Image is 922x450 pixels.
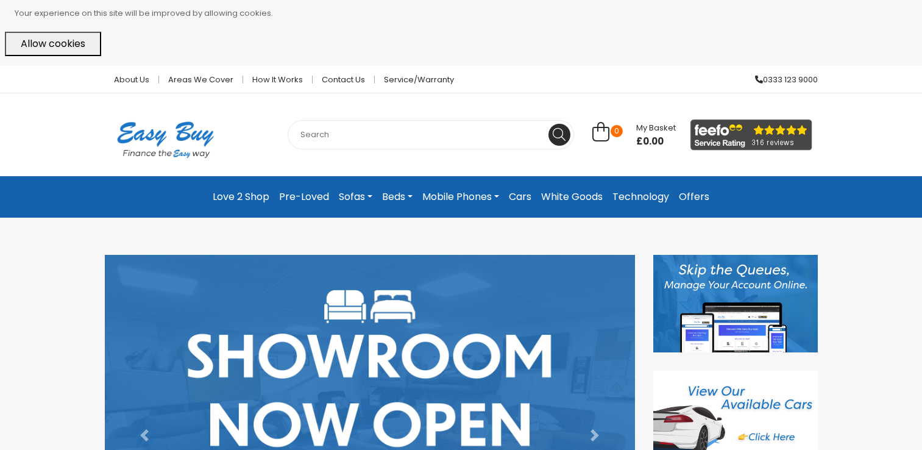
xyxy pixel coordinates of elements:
[334,186,377,208] a: Sofas
[674,186,714,208] a: Offers
[313,76,375,84] a: Contact Us
[274,186,334,208] a: Pre-Loved
[288,120,574,149] input: Search
[377,186,417,208] a: Beds
[653,255,818,352] img: Discover our App
[105,76,159,84] a: About Us
[243,76,313,84] a: How it works
[636,122,676,134] span: My Basket
[592,129,676,143] a: 0 My Basket £0.00
[417,186,504,208] a: Mobile Phones
[608,186,674,208] a: Technology
[746,76,818,84] a: 0333 123 9000
[504,186,536,208] a: Cars
[105,105,226,174] img: Easy Buy
[159,76,243,84] a: Areas we cover
[611,125,623,137] span: 0
[5,32,101,56] button: Allow cookies
[536,186,608,208] a: White Goods
[208,186,274,208] a: Love 2 Shop
[690,120,812,151] img: feefo_logo
[15,5,917,22] p: Your experience on this site will be improved by allowing cookies.
[375,76,454,84] a: Service/Warranty
[636,135,676,148] span: £0.00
